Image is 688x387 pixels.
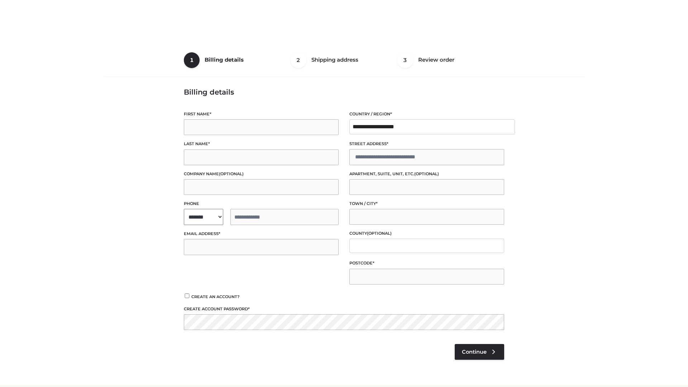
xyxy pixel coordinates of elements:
span: Create an account? [191,294,240,299]
label: Postcode [349,260,504,267]
label: Town / City [349,200,504,207]
label: Country / Region [349,111,504,118]
label: First name [184,111,339,118]
span: (optional) [219,171,244,176]
label: Email address [184,230,339,237]
label: Create account password [184,306,504,312]
input: Create an account? [184,293,190,298]
label: Company name [184,171,339,177]
span: 1 [184,52,200,68]
label: County [349,230,504,237]
span: Billing details [205,56,244,63]
span: Shipping address [311,56,358,63]
h3: Billing details [184,88,504,96]
label: Street address [349,140,504,147]
span: 2 [291,52,306,68]
a: Continue [455,344,504,360]
label: Phone [184,200,339,207]
span: Continue [462,349,487,355]
span: Review order [418,56,454,63]
label: Apartment, suite, unit, etc. [349,171,504,177]
span: (optional) [414,171,439,176]
span: 3 [397,52,413,68]
span: (optional) [367,231,392,236]
label: Last name [184,140,339,147]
